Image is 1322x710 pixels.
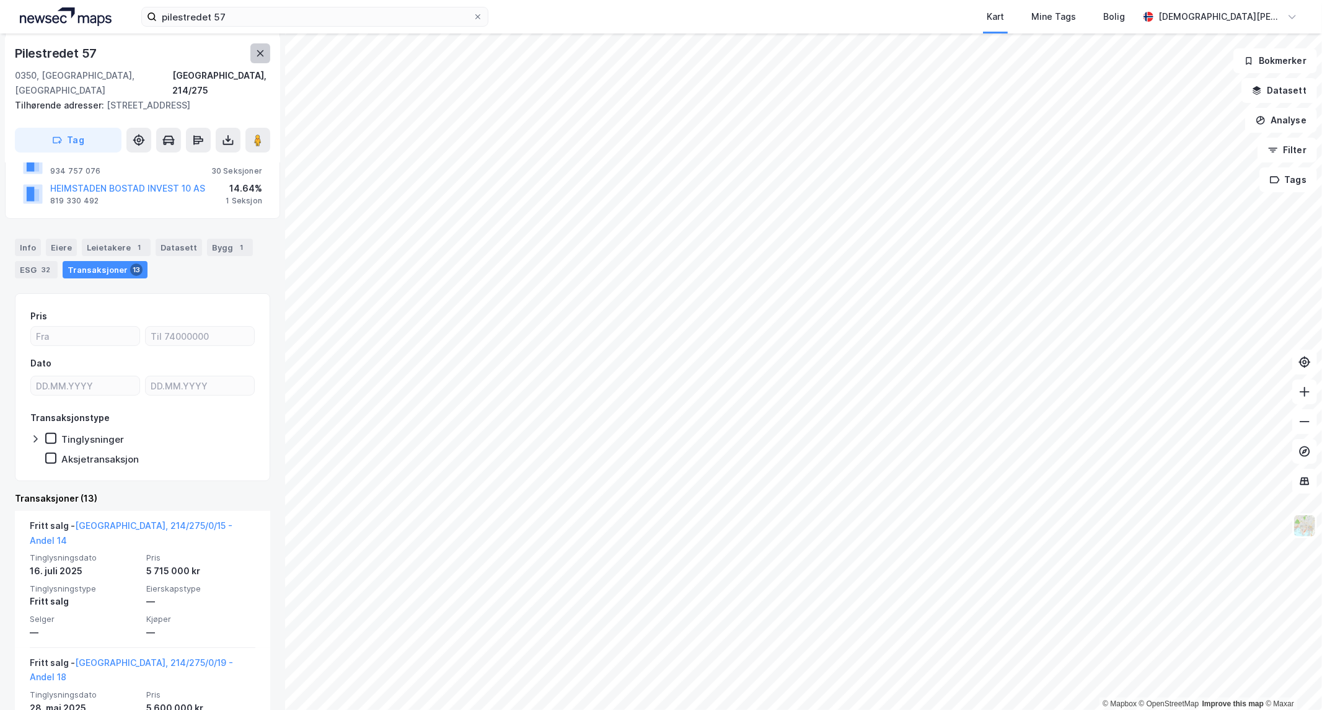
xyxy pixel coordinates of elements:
input: Fra [31,327,139,345]
div: Info [15,239,41,256]
div: Leietakere [82,239,151,256]
span: Selger [30,614,139,624]
div: Fritt salg - [30,655,255,690]
button: Bokmerker [1233,48,1317,73]
div: Fritt salg [30,594,139,609]
div: 5 715 000 kr [146,564,255,579]
button: Filter [1258,138,1317,162]
input: DD.MM.YYYY [146,376,254,395]
div: Bolig [1103,9,1125,24]
a: OpenStreetMap [1139,699,1199,708]
div: — [146,625,255,640]
span: Pris [146,690,255,700]
div: Fritt salg - [30,518,255,553]
div: Dato [30,356,51,371]
a: [GEOGRAPHIC_DATA], 214/275/0/15 - Andel 14 [30,520,232,546]
div: Aksjetransaksjon [61,453,139,465]
button: Datasett [1241,78,1317,103]
input: DD.MM.YYYY [31,376,139,395]
div: 13 [130,264,143,276]
div: 1 [236,241,248,254]
div: Transaksjonstype [30,410,110,425]
div: [DEMOGRAPHIC_DATA][PERSON_NAME] [1158,9,1282,24]
div: 0350, [GEOGRAPHIC_DATA], [GEOGRAPHIC_DATA] [15,68,172,98]
span: Tinglysningstype [30,584,139,594]
button: Tags [1259,167,1317,192]
span: Eierskapstype [146,584,255,594]
div: Kart [987,9,1004,24]
div: Bygg [207,239,253,256]
a: [GEOGRAPHIC_DATA], 214/275/0/19 - Andel 18 [30,657,233,683]
span: Kjøper [146,614,255,624]
span: Tinglysningsdato [30,552,139,563]
img: Z [1293,514,1316,538]
span: Tilhørende adresser: [15,100,107,110]
div: 16. juli 2025 [30,564,139,579]
div: Datasett [156,239,202,256]
div: 819 330 492 [50,196,99,206]
img: logo.a4113a55bc3d86da70a041830d287a7e.svg [20,7,112,26]
div: 14.64% [226,181,262,196]
a: Improve this map [1202,699,1264,708]
div: Kontrollprogram for chat [1260,650,1322,710]
div: Tinglysninger [61,433,124,445]
div: Pris [30,309,47,324]
a: Mapbox [1103,699,1137,708]
div: 32 [39,264,53,276]
button: Tag [15,128,121,153]
div: — [30,625,139,640]
div: 30 Seksjoner [211,166,262,176]
iframe: Chat Widget [1260,650,1322,710]
div: Mine Tags [1031,9,1076,24]
div: [STREET_ADDRESS] [15,98,260,113]
div: [GEOGRAPHIC_DATA], 214/275 [172,68,270,98]
button: Analyse [1245,108,1317,133]
input: Til 74000000 [146,327,254,345]
div: Eiere [46,239,77,256]
div: Transaksjoner [63,261,148,278]
div: Pilestredet 57 [15,43,99,63]
div: 1 Seksjon [226,196,262,206]
span: Tinglysningsdato [30,690,139,700]
span: Pris [146,552,255,563]
div: 934 757 076 [50,166,100,176]
div: 1 [133,241,146,254]
input: Søk på adresse, matrikkel, gårdeiere, leietakere eller personer [157,7,473,26]
div: Transaksjoner (13) [15,491,270,506]
div: ESG [15,261,58,278]
div: — [146,594,255,609]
